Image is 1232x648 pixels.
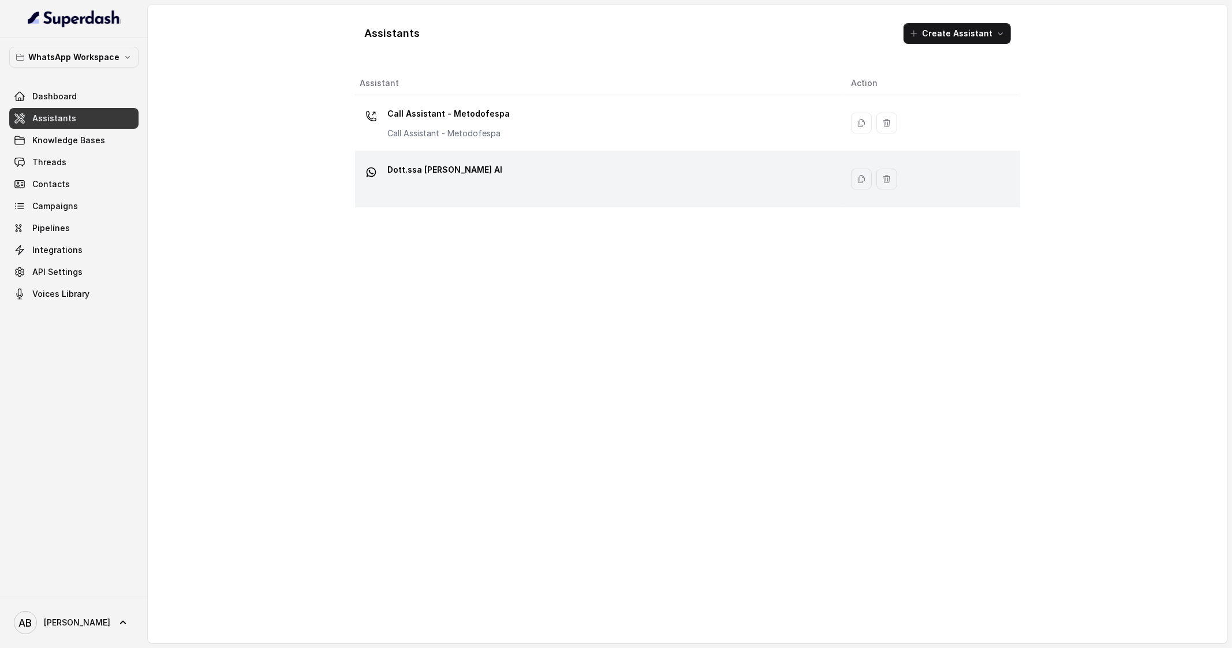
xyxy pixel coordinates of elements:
a: Integrations [9,240,139,260]
span: [PERSON_NAME] [44,617,110,628]
h1: Assistants [364,24,420,43]
span: Campaigns [32,200,78,212]
span: Pipelines [32,222,70,234]
button: Create Assistant [904,23,1011,44]
p: Call Assistant - Metodofespa [387,105,510,123]
span: API Settings [32,266,83,278]
a: Assistants [9,108,139,129]
span: Threads [32,157,66,168]
th: Assistant [355,72,842,95]
span: Voices Library [32,288,89,300]
a: Threads [9,152,139,173]
span: Contacts [32,178,70,190]
text: AB [19,617,32,629]
th: Action [842,72,1020,95]
a: Pipelines [9,218,139,239]
img: light.svg [28,9,121,28]
a: Campaigns [9,196,139,217]
span: Dashboard [32,91,77,102]
a: Voices Library [9,284,139,304]
a: API Settings [9,262,139,282]
span: Integrations [32,244,83,256]
a: Contacts [9,174,139,195]
a: Dashboard [9,86,139,107]
span: Assistants [32,113,76,124]
p: WhatsApp Workspace [28,50,120,64]
button: WhatsApp Workspace [9,47,139,68]
a: Knowledge Bases [9,130,139,151]
p: Dott.ssa [PERSON_NAME] AI [387,161,502,179]
p: Call Assistant - Metodofespa [387,128,510,139]
span: Knowledge Bases [32,135,105,146]
a: [PERSON_NAME] [9,606,139,639]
